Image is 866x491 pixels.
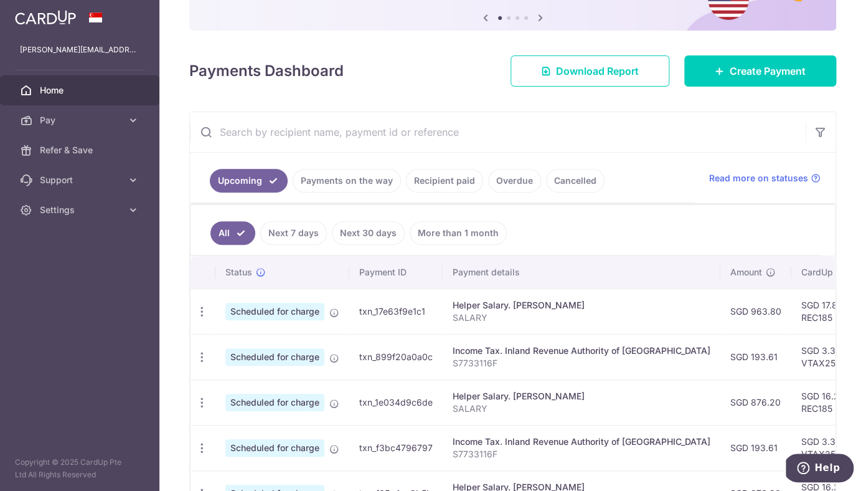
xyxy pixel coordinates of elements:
p: S7733116F [453,448,710,460]
td: SGD 193.61 [720,425,791,470]
td: SGD 963.80 [720,288,791,334]
td: txn_1e034d9c6de [349,379,443,425]
span: Download Report [556,64,639,79]
a: Cancelled [546,169,605,193]
iframe: Opens a widget where you can find more information [786,454,854,485]
a: Next 30 days [332,221,405,245]
div: Income Tax. Inland Revenue Authority of [GEOGRAPHIC_DATA] [453,436,710,448]
div: Helper Salary. [PERSON_NAME] [453,390,710,403]
a: All [210,221,255,245]
p: S7733116F [453,357,710,369]
td: txn_f3bc4796797 [349,425,443,470]
td: txn_899f20a0a0c [349,334,443,379]
a: Read more on statuses [709,172,821,184]
a: Download Report [511,55,669,87]
img: CardUp [15,10,76,25]
span: Create Payment [730,64,806,79]
td: SGD 193.61 [720,334,791,379]
div: Helper Salary. [PERSON_NAME] [453,299,710,312]
a: Next 7 days [260,221,327,245]
span: Read more on statuses [709,172,808,184]
a: Recipient paid [406,169,483,193]
span: Support [40,174,122,186]
span: Settings [40,204,122,216]
input: Search by recipient name, payment id or reference [190,112,806,152]
p: SALARY [453,403,710,415]
a: Overdue [488,169,541,193]
div: Income Tax. Inland Revenue Authority of [GEOGRAPHIC_DATA] [453,345,710,357]
span: CardUp fee [801,266,849,279]
span: Amount [730,266,762,279]
span: Status [225,266,252,279]
a: Payments on the way [293,169,401,193]
span: Refer & Save [40,144,122,156]
span: Scheduled for charge [225,303,324,320]
span: Home [40,84,122,97]
a: Upcoming [210,169,288,193]
th: Payment details [443,256,720,288]
span: Pay [40,114,122,126]
a: Create Payment [684,55,836,87]
td: txn_17e63f9e1c1 [349,288,443,334]
a: More than 1 month [410,221,507,245]
p: [PERSON_NAME][EMAIL_ADDRESS][PERSON_NAME][DOMAIN_NAME] [20,44,139,56]
td: SGD 876.20 [720,379,791,425]
th: Payment ID [349,256,443,288]
h4: Payments Dashboard [189,60,344,82]
span: Scheduled for charge [225,394,324,411]
span: Scheduled for charge [225,348,324,366]
span: Scheduled for charge [225,439,324,457]
p: SALARY [453,312,710,324]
